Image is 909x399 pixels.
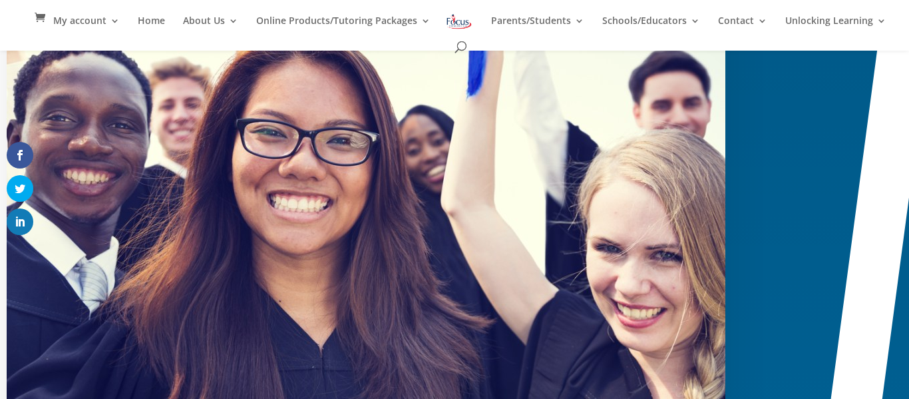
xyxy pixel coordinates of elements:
a: Contact [718,16,767,39]
a: Schools/Educators [602,16,700,39]
img: Focus on Learning [445,12,473,31]
a: About Us [183,16,238,39]
a: Home [138,16,165,39]
a: Online Products/Tutoring Packages [256,16,431,39]
a: Unlocking Learning [785,16,886,39]
a: My account [53,16,120,39]
a: Parents/Students [491,16,584,39]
